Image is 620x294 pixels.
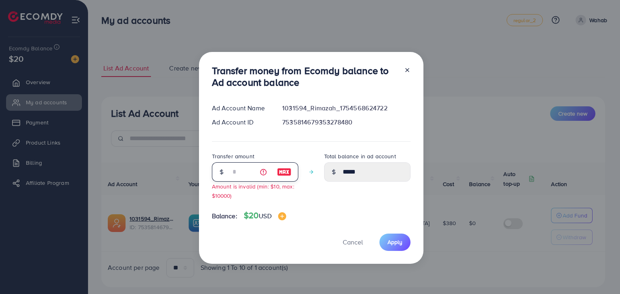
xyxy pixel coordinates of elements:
[276,118,417,127] div: 7535814679353278480
[278,212,286,220] img: image
[276,104,417,113] div: 1031594_Rimazah_1754568624722
[586,258,614,288] iframe: Chat
[244,211,286,221] h4: $20
[205,118,276,127] div: Ad Account ID
[324,152,396,160] label: Total balance in ad account
[259,211,271,220] span: USD
[212,65,398,88] h3: Transfer money from Ecomdy balance to Ad account balance
[379,234,411,251] button: Apply
[387,238,402,246] span: Apply
[205,104,276,113] div: Ad Account Name
[277,167,291,177] img: image
[212,182,294,199] small: Amount is invalid (min: $10, max: $10000)
[212,152,254,160] label: Transfer amount
[333,234,373,251] button: Cancel
[343,238,363,246] span: Cancel
[212,211,237,221] span: Balance:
